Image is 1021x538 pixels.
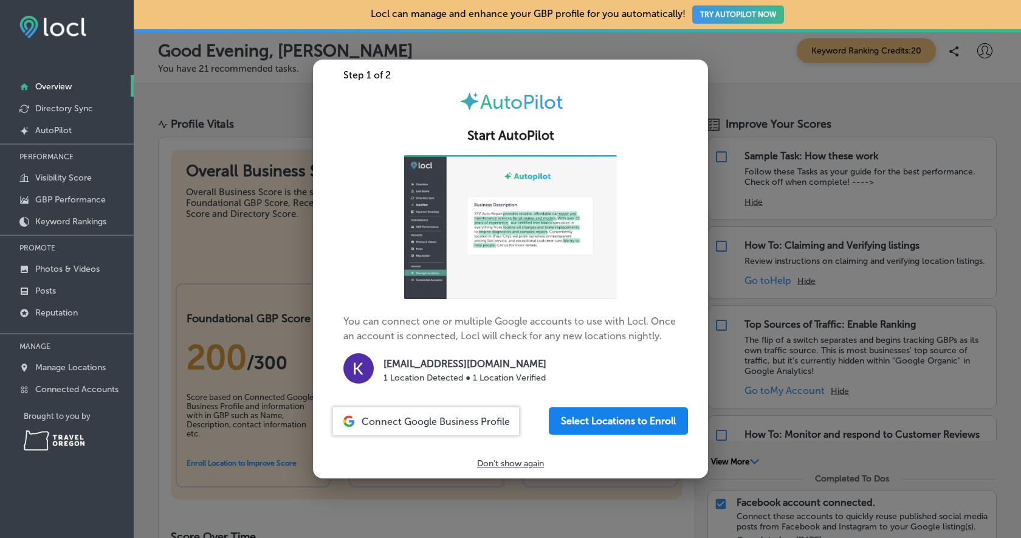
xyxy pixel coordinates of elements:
p: Posts [35,286,56,296]
img: autopilot-icon [459,91,480,112]
p: Manage Locations [35,362,106,373]
p: Directory Sync [35,103,93,114]
p: GBP Performance [35,195,106,205]
p: 1 Location Detected ● 1 Location Verified [383,371,546,384]
span: AutoPilot [480,91,563,114]
h2: Start AutoPilot [328,128,693,143]
div: Step 1 of 2 [313,69,708,81]
button: TRY AUTOPILOT NOW [692,5,784,24]
p: Don't show again [477,458,544,469]
p: You can connect one or multiple Google accounts to use with Locl. Once an account is connected, L... [343,155,678,388]
img: ap-gif [404,155,617,299]
p: AutoPilot [35,125,72,136]
p: Brought to you by [24,412,134,421]
img: fda3e92497d09a02dc62c9cd864e3231.png [19,16,86,38]
p: Photos & Videos [35,264,100,274]
p: Keyword Rankings [35,216,106,227]
p: [EMAIL_ADDRESS][DOMAIN_NAME] [383,357,546,371]
p: Visibility Score [35,173,92,183]
p: Connected Accounts [35,384,119,395]
p: Overview [35,81,72,92]
p: Reputation [35,308,78,318]
span: Connect Google Business Profile [362,416,510,427]
img: Travel Oregon [24,430,84,450]
button: Select Locations to Enroll [549,407,688,435]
